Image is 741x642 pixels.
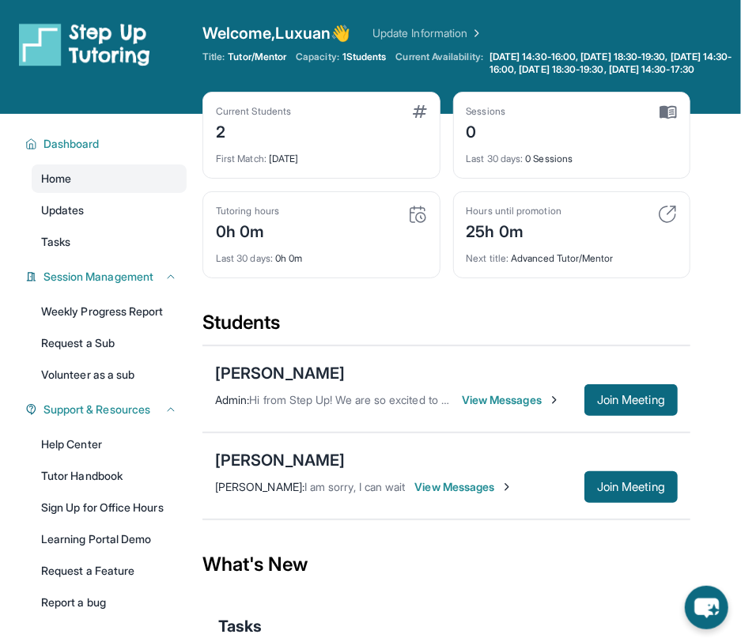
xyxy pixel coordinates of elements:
span: Last 30 days : [216,252,273,264]
img: Chevron-Right [501,481,513,493]
a: Request a Sub [32,329,187,357]
div: 2 [216,118,291,143]
span: Next title : [467,252,509,264]
span: Capacity: [296,51,339,63]
span: Updates [41,202,85,218]
a: Help Center [32,430,187,459]
span: Tutor/Mentor [228,51,286,63]
img: Chevron-Right [548,394,561,406]
div: 0 Sessions [467,143,678,165]
button: Support & Resources [37,402,177,417]
a: Weekly Progress Report [32,297,187,326]
img: card [408,205,427,224]
div: 0h 0m [216,217,279,243]
div: [PERSON_NAME] [215,362,345,384]
a: Volunteer as a sub [32,361,187,389]
span: Dashboard [43,136,100,152]
img: Chevron Right [467,25,483,41]
a: Home [32,164,187,193]
span: Home [41,171,71,187]
span: [DATE] 14:30-16:00, [DATE] 18:30-19:30, [DATE] 14:30-16:00, [DATE] 18:30-19:30, [DATE] 14:30-17:30 [490,51,738,76]
button: chat-button [685,586,728,629]
a: Sign Up for Office Hours [32,493,187,522]
a: Request a Feature [32,557,187,585]
a: [DATE] 14:30-16:00, [DATE] 18:30-19:30, [DATE] 14:30-16:00, [DATE] 18:30-19:30, [DATE] 14:30-17:30 [486,51,741,76]
a: Report a bug [32,588,187,617]
button: Dashboard [37,136,177,152]
div: Students [202,310,690,345]
button: Join Meeting [584,384,678,416]
span: I am sorry, I can wait [304,480,406,493]
div: [PERSON_NAME] [215,449,345,471]
span: 1 Students [342,51,387,63]
span: Tasks [41,234,70,250]
span: Last 30 days : [467,153,524,164]
span: View Messages [462,392,561,408]
span: Title: [202,51,225,63]
span: [PERSON_NAME] : [215,480,304,493]
a: Tutor Handbook [32,462,187,490]
div: Hours until promotion [467,205,561,217]
span: First Match : [216,153,267,164]
span: Admin : [215,393,249,406]
div: Advanced Tutor/Mentor [467,243,678,265]
span: Join Meeting [597,395,665,405]
a: Updates [32,196,187,225]
span: Current Availability: [396,51,483,76]
span: Join Meeting [597,482,665,492]
button: Join Meeting [584,471,678,503]
div: Current Students [216,105,291,118]
a: Update Information [372,25,483,41]
img: logo [19,22,150,66]
div: 25h 0m [467,217,561,243]
a: Tasks [32,228,187,256]
button: Session Management [37,269,177,285]
span: Tasks [218,615,262,637]
span: Session Management [43,269,153,285]
img: card [413,105,427,118]
img: card [660,105,677,119]
span: Welcome, Luxuan 👋 [202,22,350,44]
div: Sessions [467,105,506,118]
a: Learning Portal Demo [32,525,187,553]
span: Support & Resources [43,402,150,417]
div: 0 [467,118,506,143]
img: card [658,205,677,224]
div: 0h 0m [216,243,427,265]
div: Tutoring hours [216,205,279,217]
span: View Messages [415,479,514,495]
div: What's New [202,530,690,599]
div: [DATE] [216,143,427,165]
